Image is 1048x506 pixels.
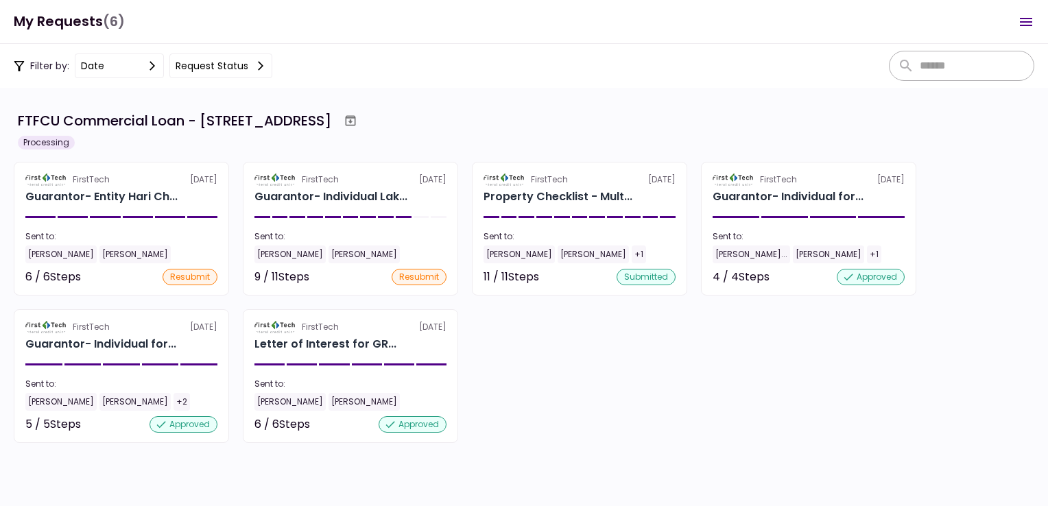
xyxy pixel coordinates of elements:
img: Partner logo [713,173,754,186]
div: +2 [174,393,190,411]
div: [PERSON_NAME]... [713,245,790,263]
div: [DATE] [254,321,446,333]
div: Guarantor- Entity Hari Charan Holdings LLC [25,189,178,205]
h1: My Requests [14,8,125,36]
div: Guarantor- Individual for GREENSBORO ESTATES LLC Gayathri Sathiamoorthy [713,189,864,205]
div: Sent to: [254,230,446,243]
div: [PERSON_NAME] [793,245,864,263]
div: +1 [632,245,646,263]
img: Partner logo [254,321,296,333]
div: 9 / 11 Steps [254,269,309,285]
button: date [75,53,164,78]
div: 6 / 6 Steps [25,269,81,285]
div: resubmit [392,269,446,285]
div: Property Checklist - Multi-Family 1770 Allens Circle [484,189,632,205]
div: [DATE] [25,321,217,333]
div: Sent to: [713,230,905,243]
div: [PERSON_NAME] [25,393,97,411]
div: Sent to: [25,230,217,243]
div: [PERSON_NAME] [25,245,97,263]
div: [DATE] [254,173,446,186]
img: Partner logo [254,173,296,186]
div: resubmit [163,269,217,285]
div: [DATE] [25,173,217,186]
div: FirstTech [760,173,797,186]
div: Sent to: [25,378,217,390]
div: approved [150,416,217,433]
div: Guarantor- Individual for GREENSBORO ESTATES LLC Irfana Tabassum [25,336,176,352]
button: Archive workflow [338,108,363,133]
div: Sent to: [254,378,446,390]
div: FirstTech [73,321,110,333]
div: approved [379,416,446,433]
div: Processing [18,136,75,149]
div: date [81,58,104,73]
img: Partner logo [25,321,67,333]
div: 4 / 4 Steps [713,269,770,285]
div: [PERSON_NAME] [329,245,400,263]
div: [PERSON_NAME] [254,393,326,411]
div: FirstTech [531,173,568,186]
div: 6 / 6 Steps [254,416,310,433]
div: [PERSON_NAME] [329,393,400,411]
div: [PERSON_NAME] [558,245,629,263]
div: [PERSON_NAME] [99,245,171,263]
div: Filter by: [14,53,272,78]
div: FTFCU Commercial Loan - [STREET_ADDRESS] [18,110,331,131]
span: (6) [103,8,125,36]
div: [PERSON_NAME] [254,245,326,263]
div: [PERSON_NAME] [484,245,555,263]
div: 11 / 11 Steps [484,269,539,285]
div: [DATE] [484,173,676,186]
div: [PERSON_NAME] [99,393,171,411]
div: FirstTech [302,321,339,333]
img: Partner logo [484,173,525,186]
div: FirstTech [302,173,339,186]
button: Request status [169,53,272,78]
div: [DATE] [713,173,905,186]
div: approved [837,269,905,285]
button: Open menu [1010,5,1043,38]
div: 5 / 5 Steps [25,416,81,433]
div: FirstTech [73,173,110,186]
img: Partner logo [25,173,67,186]
div: submitted [617,269,676,285]
div: Guarantor- Individual Lakshmi Raman [254,189,407,205]
div: +1 [867,245,881,263]
div: Sent to: [484,230,676,243]
div: Letter of Interest for GREENSBORO ESTATES LLC 1770 Allens Circle Greensboro GA [254,336,396,352]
